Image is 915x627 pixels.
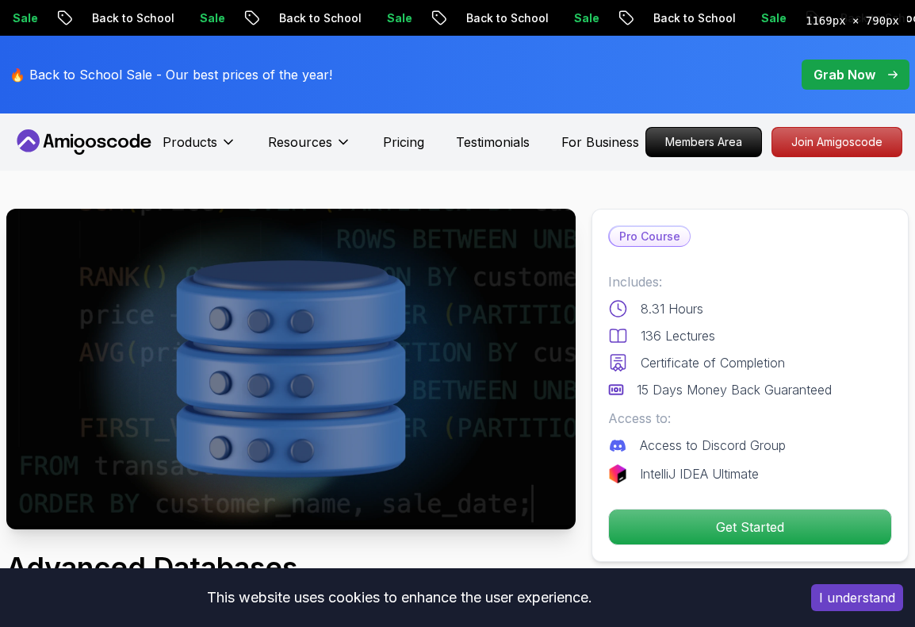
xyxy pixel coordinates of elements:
[608,509,892,545] button: Get Started
[163,133,236,164] button: Products
[12,580,787,615] div: This website uses cookies to enhance the user experience.
[10,65,332,84] p: 🔥 Back to School Sale - Our best prices of the year!
[268,133,332,152] p: Resources
[771,127,902,157] a: Join Amigoscode
[359,10,410,26] p: Sale
[251,10,359,26] p: Back to School
[610,227,690,246] p: Pro Course
[6,552,463,583] h1: Advanced Databases
[163,133,217,152] p: Products
[811,584,903,611] button: Accept cookies
[640,436,786,455] p: Access to Discord Group
[641,299,703,318] p: 8.31 Hours
[640,464,759,483] p: IntelliJ IDEA Ultimate
[546,10,597,26] p: Sale
[626,10,733,26] p: Back to School
[646,128,761,156] p: Members Area
[641,326,715,345] p: 136 Lectures
[172,10,223,26] p: Sale
[608,272,892,291] p: Includes:
[733,10,784,26] p: Sale
[6,209,576,529] img: advanced-databases_thumbnail
[814,65,875,84] p: Grab Now
[64,10,172,26] p: Back to School
[608,464,627,483] img: jetbrains logo
[772,128,902,156] p: Join Amigoscode
[609,510,891,544] p: Get Started
[641,353,785,372] p: Certificate of Completion
[456,133,530,152] a: Testimonials
[268,133,351,164] button: Resources
[438,10,546,26] p: Back to School
[637,380,832,399] p: 15 Days Money Back Guaranteed
[608,409,892,428] p: Access to:
[561,133,639,152] a: For Business
[645,127,762,157] a: Members Area
[383,133,424,152] a: Pricing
